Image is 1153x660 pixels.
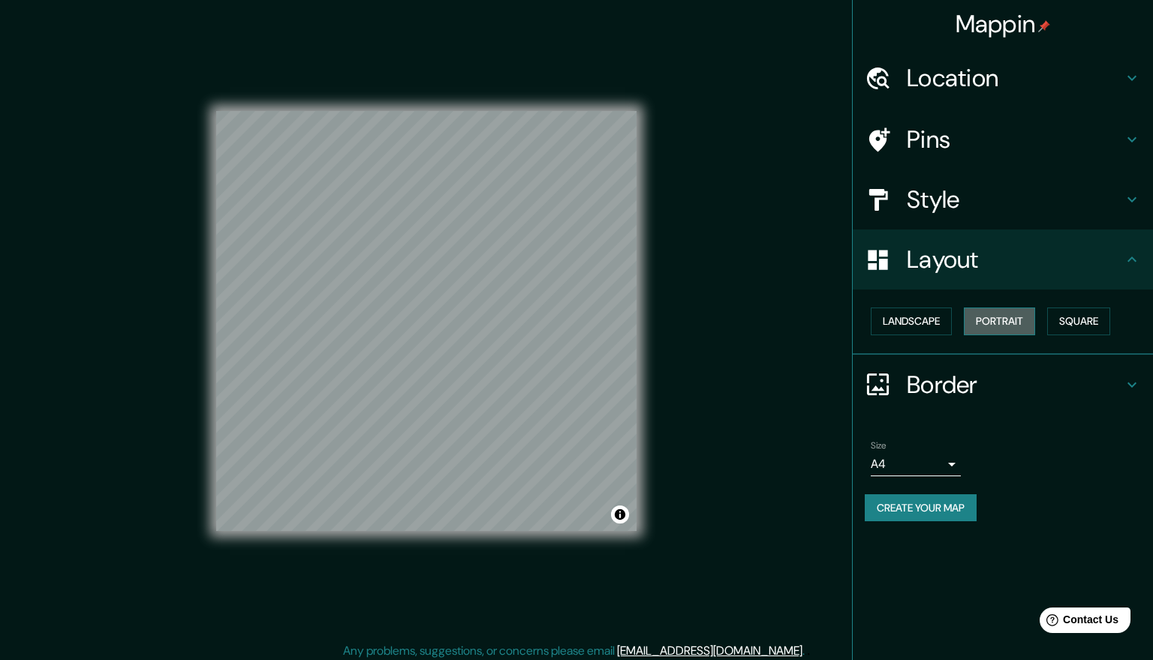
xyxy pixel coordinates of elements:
[907,370,1123,400] h4: Border
[907,124,1123,154] h4: Pins
[216,111,637,531] canvas: Map
[805,642,807,660] div: .
[871,439,887,451] label: Size
[343,642,805,660] p: Any problems, suggestions, or concerns please email .
[865,494,977,522] button: Create your map
[853,355,1153,415] div: Border
[853,169,1153,229] div: Style
[1047,307,1110,335] button: Square
[617,643,802,658] a: [EMAIL_ADDRESS][DOMAIN_NAME]
[964,307,1035,335] button: Portrait
[871,452,961,476] div: A4
[907,244,1123,274] h4: Layout
[871,307,952,335] button: Landscape
[1038,20,1050,32] img: pin-icon.png
[611,505,629,523] button: Toggle attribution
[907,184,1123,214] h4: Style
[853,48,1153,108] div: Location
[807,642,810,660] div: .
[853,109,1153,169] div: Pins
[956,9,1051,39] h4: Mappin
[853,229,1153,289] div: Layout
[907,63,1123,93] h4: Location
[1019,601,1136,643] iframe: Help widget launcher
